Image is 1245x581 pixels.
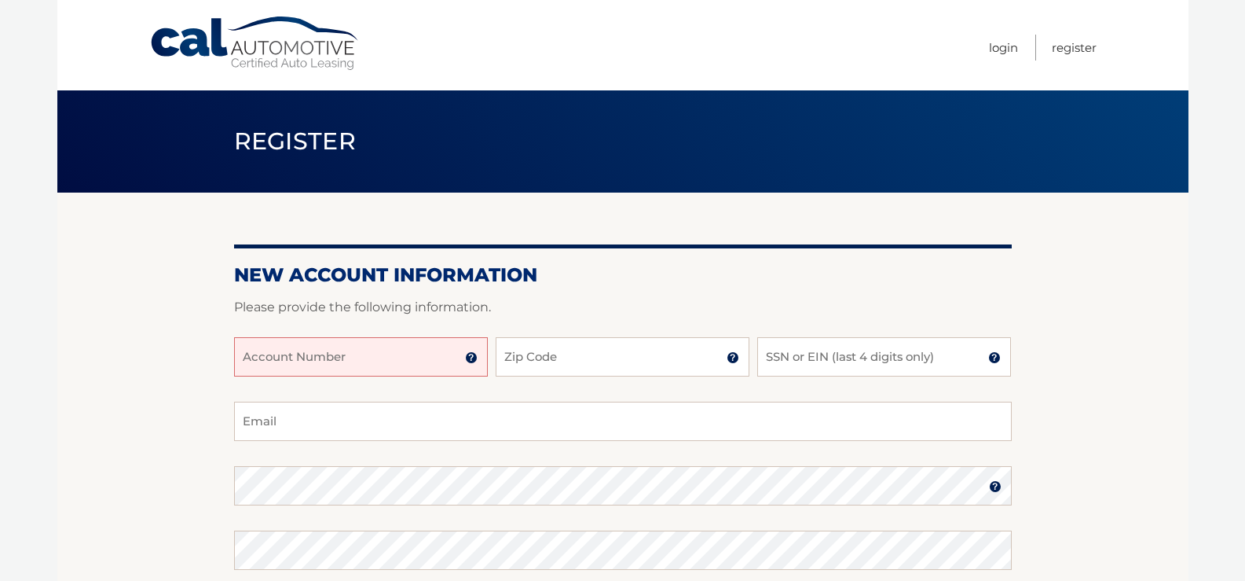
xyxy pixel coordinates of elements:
[234,296,1012,318] p: Please provide the following information.
[149,16,361,72] a: Cal Automotive
[234,337,488,377] input: Account Number
[989,480,1001,493] img: tooltip.svg
[234,402,1012,441] input: Email
[727,351,739,364] img: tooltip.svg
[988,351,1001,364] img: tooltip.svg
[1052,35,1097,61] a: Register
[989,35,1018,61] a: Login
[496,337,749,377] input: Zip Code
[757,337,1011,377] input: SSN or EIN (last 4 digits only)
[234,127,357,156] span: Register
[234,263,1012,287] h2: New Account Information
[465,351,478,364] img: tooltip.svg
